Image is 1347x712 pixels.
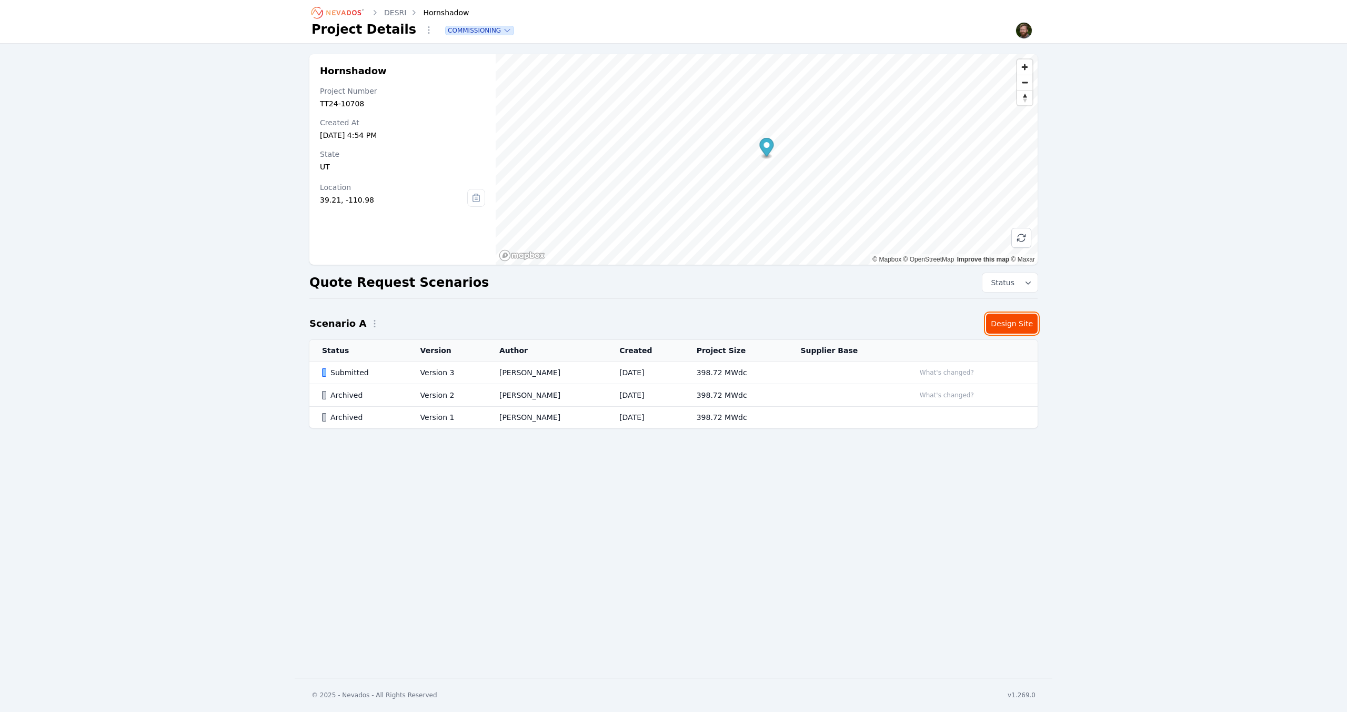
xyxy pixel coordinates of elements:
[487,362,607,384] td: [PERSON_NAME]
[309,384,1038,407] tr: ArchivedVersion 2[PERSON_NAME][DATE]398.72 MWdcWhat's changed?
[982,273,1038,292] button: Status
[1016,22,1032,39] img: Sam Prest
[496,54,1038,265] canvas: Map
[320,162,485,172] div: UT
[487,384,607,407] td: [PERSON_NAME]
[408,407,487,428] td: Version 1
[320,117,485,128] div: Created At
[320,182,467,193] div: Location
[320,195,467,205] div: 39.21, -110.98
[1008,691,1036,699] div: v1.269.0
[903,256,954,263] a: OpenStreetMap
[607,362,684,384] td: [DATE]
[1017,90,1032,105] button: Reset bearing to north
[487,407,607,428] td: [PERSON_NAME]
[915,367,979,378] button: What's changed?
[309,362,1038,384] tr: SubmittedVersion 3[PERSON_NAME][DATE]398.72 MWdcWhat's changed?
[1017,75,1032,90] button: Zoom out
[320,86,485,96] div: Project Number
[322,390,403,400] div: Archived
[408,362,487,384] td: Version 3
[309,316,366,331] h2: Scenario A
[684,407,788,428] td: 398.72 MWdc
[408,340,487,362] th: Version
[499,249,545,262] a: Mapbox homepage
[872,256,901,263] a: Mapbox
[322,412,403,423] div: Archived
[446,26,514,35] button: Commissioning
[987,277,1014,288] span: Status
[684,362,788,384] td: 398.72 MWdc
[607,384,684,407] td: [DATE]
[309,274,489,291] h2: Quote Request Scenarios
[320,130,485,141] div: [DATE] 4:54 PM
[788,340,902,362] th: Supplier Base
[320,149,485,159] div: State
[311,691,437,699] div: © 2025 - Nevados - All Rights Reserved
[309,340,408,362] th: Status
[309,407,1038,428] tr: ArchivedVersion 1[PERSON_NAME][DATE]398.72 MWdc
[311,21,416,38] h1: Project Details
[320,65,485,77] h2: Hornshadow
[487,340,607,362] th: Author
[684,340,788,362] th: Project Size
[957,256,1009,263] a: Improve this map
[607,407,684,428] td: [DATE]
[759,138,773,159] div: Map marker
[607,340,684,362] th: Created
[322,367,403,378] div: Submitted
[408,7,469,18] div: Hornshadow
[915,389,979,401] button: What's changed?
[1017,59,1032,75] button: Zoom in
[408,384,487,407] td: Version 2
[986,314,1038,334] a: Design Site
[684,384,788,407] td: 398.72 MWdc
[320,98,485,109] div: TT24-10708
[1011,256,1035,263] a: Maxar
[384,7,406,18] a: DESRI
[311,4,469,21] nav: Breadcrumb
